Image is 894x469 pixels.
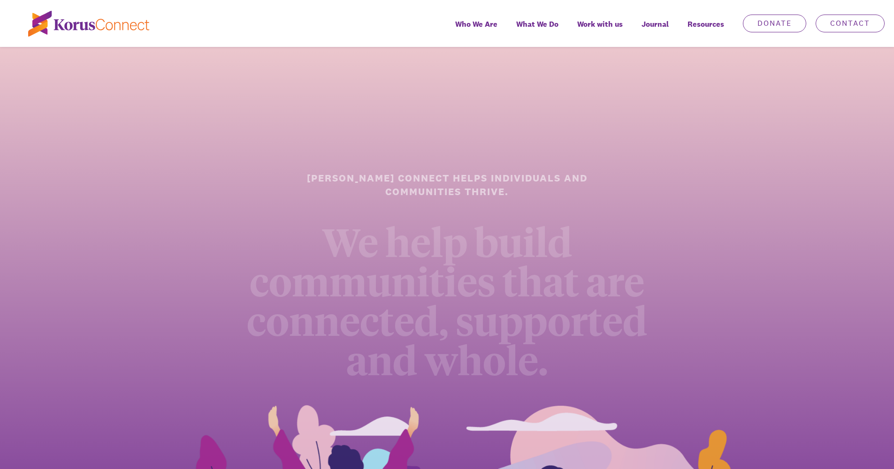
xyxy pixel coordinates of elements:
h1: [PERSON_NAME] Connect helps individuals and communities thrive. [296,169,598,197]
span: What We Do [516,17,558,31]
a: What We Do [507,13,568,47]
img: korus-connect%2Fc5177985-88d5-491d-9cd7-4a1febad1357_logo.svg [28,11,149,37]
a: Donate [743,15,806,32]
span: Who We Are [455,17,497,31]
a: Journal [632,13,678,47]
a: Work with us [568,13,632,47]
span: Journal [642,17,669,31]
a: Who We Are [446,13,507,47]
a: Contact [816,15,885,32]
div: We help build communities that are connected, supported and whole. [216,218,678,375]
div: Resources [678,13,734,47]
span: Work with us [577,17,623,31]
